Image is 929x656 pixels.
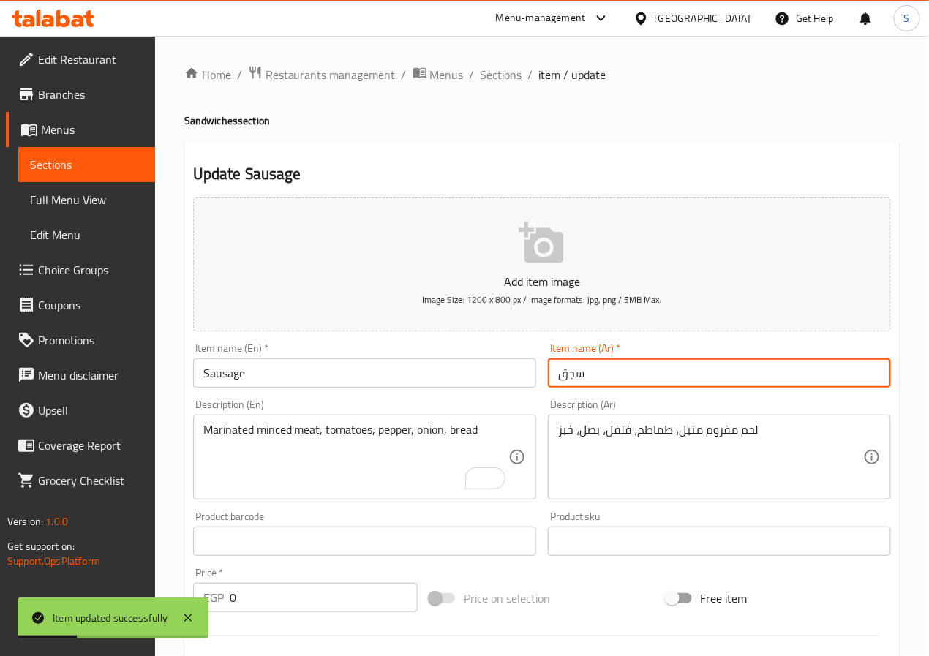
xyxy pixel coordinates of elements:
[193,163,891,185] h2: Update Sausage
[30,156,143,173] span: Sections
[38,366,143,384] span: Menu disclaimer
[470,66,475,83] li: /
[38,50,143,68] span: Edit Restaurant
[464,589,550,607] span: Price on selection
[38,261,143,279] span: Choice Groups
[6,287,155,323] a: Coupons
[30,191,143,208] span: Full Menu View
[266,66,396,83] span: Restaurants management
[6,42,155,77] a: Edit Restaurant
[6,252,155,287] a: Choice Groups
[38,472,143,489] span: Grocery Checklist
[203,423,508,492] textarea: To enrich screen reader interactions, please activate Accessibility in Grammarly extension settings
[193,197,891,331] button: Add item imageImage Size: 1200 x 800 px / Image formats: jpg, png / 5MB Max.
[18,182,155,217] a: Full Menu View
[18,217,155,252] a: Edit Menu
[45,512,68,531] span: 1.0.0
[422,291,661,308] span: Image Size: 1200 x 800 px / Image formats: jpg, png / 5MB Max.
[7,512,43,531] span: Version:
[904,10,910,26] span: S
[548,358,891,388] input: Enter name Ar
[701,589,748,607] span: Free item
[193,527,536,556] input: Please enter product barcode
[6,112,155,147] a: Menus
[430,66,464,83] span: Menus
[41,121,143,138] span: Menus
[193,358,536,388] input: Enter name En
[6,393,155,428] a: Upsell
[203,589,224,606] p: EGP
[6,428,155,463] a: Coverage Report
[184,113,900,128] h4: Sandwiches section
[38,401,143,419] span: Upsell
[528,66,533,83] li: /
[413,65,464,84] a: Menus
[30,226,143,244] span: Edit Menu
[38,437,143,454] span: Coverage Report
[7,537,75,556] span: Get support on:
[38,331,143,349] span: Promotions
[481,66,522,83] a: Sections
[248,65,396,84] a: Restaurants management
[496,10,586,27] div: Menu-management
[216,273,868,290] p: Add item image
[38,296,143,314] span: Coupons
[184,66,231,83] a: Home
[558,423,863,492] textarea: لحم مفروم متبل، طماطم، فلفل، بصل، خبز
[6,463,155,498] a: Grocery Checklist
[548,527,891,556] input: Please enter product sku
[6,323,155,358] a: Promotions
[539,66,606,83] span: item / update
[7,551,100,570] a: Support.OpsPlatform
[184,65,900,84] nav: breadcrumb
[237,66,242,83] li: /
[230,583,418,612] input: Please enter price
[53,610,168,626] div: Item updated successfully
[6,77,155,112] a: Branches
[655,10,751,26] div: [GEOGRAPHIC_DATA]
[18,147,155,182] a: Sections
[38,86,143,103] span: Branches
[6,358,155,393] a: Menu disclaimer
[402,66,407,83] li: /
